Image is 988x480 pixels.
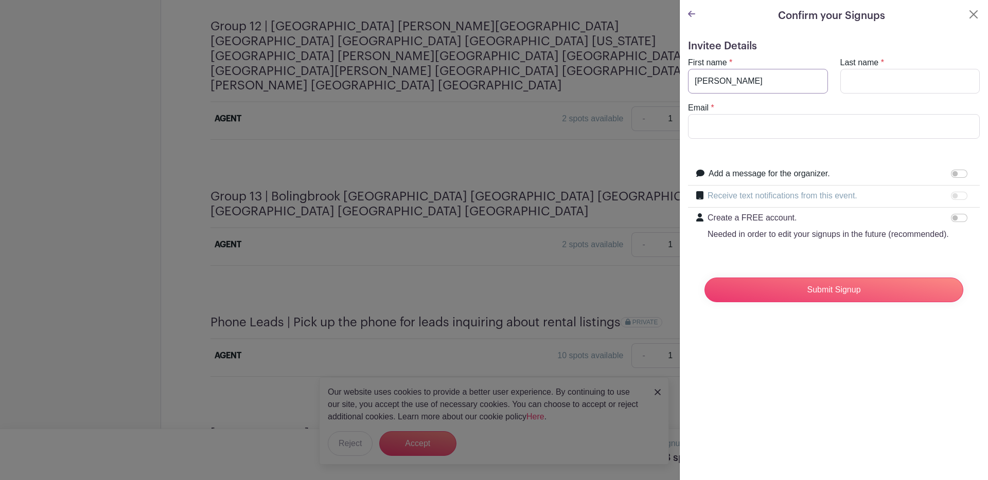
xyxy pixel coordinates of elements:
p: Create a FREE account. [708,212,949,224]
label: Receive text notifications from this event. [708,190,857,202]
p: Needed in order to edit your signups in the future (recommended). [708,228,949,241]
input: Submit Signup [704,278,963,302]
h5: Confirm your Signups [778,8,885,24]
h5: Invitee Details [688,40,980,52]
button: Close [967,8,980,21]
label: Last name [840,57,879,69]
label: Add a message for the organizer. [709,168,830,180]
label: First name [688,57,727,69]
label: Email [688,102,709,114]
